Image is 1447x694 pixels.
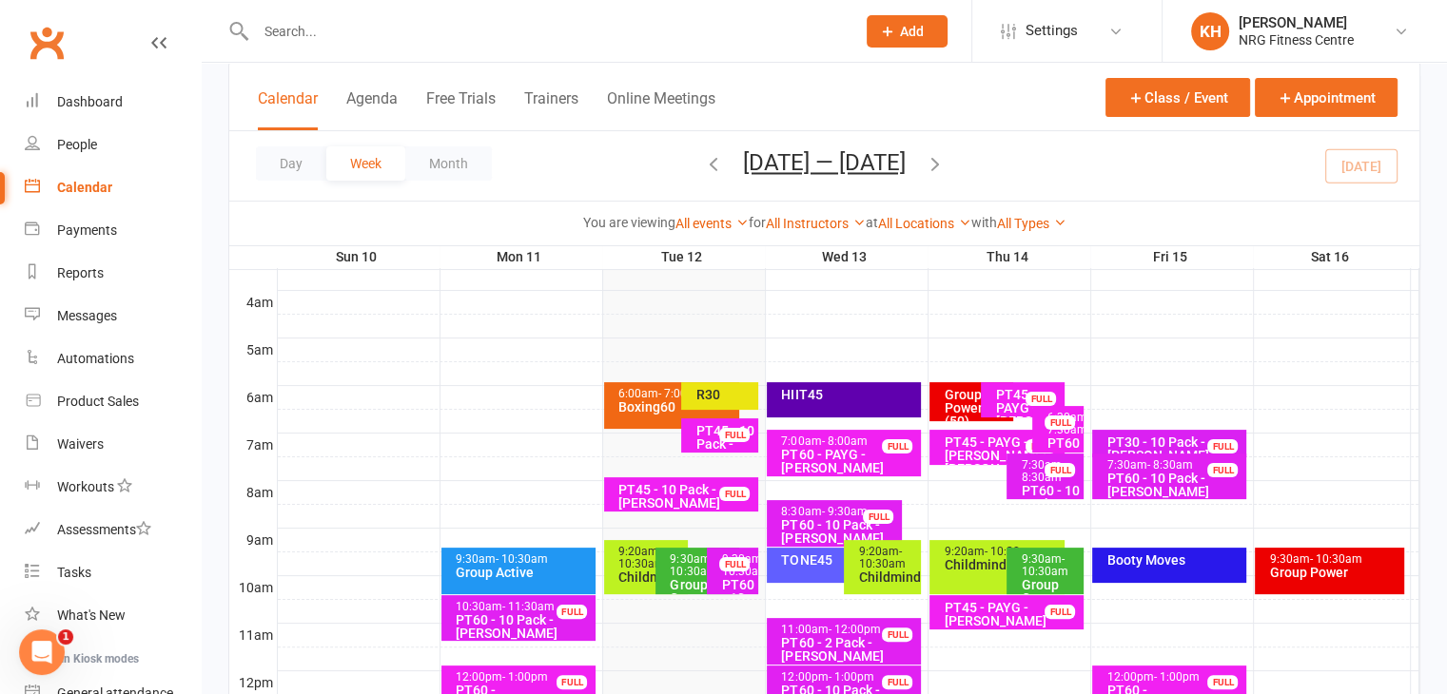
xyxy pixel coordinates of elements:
[1020,484,1080,524] div: PT60 - 10 Pack - [PERSON_NAME]
[780,671,917,684] div: 12:00pm
[25,209,201,252] a: Payments
[229,528,277,551] th: 9am
[502,600,555,613] span: - 11:30am
[426,89,496,130] button: Free Trials
[583,215,675,230] strong: You are viewing
[25,423,201,466] a: Waivers
[602,245,765,269] th: Tue 12
[780,435,917,448] div: 7:00am
[658,387,704,400] span: - 7:00am
[405,146,492,181] button: Month
[23,19,70,67] a: Clubworx
[229,480,277,504] th: 8am
[1255,78,1398,117] button: Appointment
[719,487,750,501] div: FULL
[1105,472,1242,498] div: PT60 - 10 Pack - [PERSON_NAME]
[828,623,880,636] span: - 12:00pm
[57,394,139,409] div: Product Sales
[618,545,665,570] span: - 10:30am
[25,124,201,166] a: People
[1309,552,1361,566] span: - 10:30am
[455,601,592,613] div: 10:30am
[719,557,750,571] div: FULL
[749,215,766,230] strong: for
[857,570,917,584] div: Childminding
[878,216,971,231] a: All Locations
[743,149,906,176] button: [DATE] — [DATE]
[25,466,201,509] a: Workouts
[780,388,917,401] div: HIIT45
[694,424,754,477] div: PT45 - 10 Pack - Dot Mulquiney
[720,578,754,645] div: PT60 - 10 Pack - [PERSON_NAME]
[765,245,928,269] th: Wed 13
[229,337,277,361] th: 5am
[1026,10,1078,52] span: Settings
[502,670,548,684] span: - 1:00pm
[1239,31,1354,48] div: NRG Fitness Centre
[1105,671,1242,684] div: 12:00pm
[971,215,997,230] strong: with
[882,675,912,689] div: FULL
[866,215,878,230] strong: at
[25,509,201,551] a: Assessments
[669,553,735,578] div: 9:30am
[1046,412,1080,436] div: 6:30am
[617,388,735,400] div: 6:00am
[557,675,587,689] div: FULL
[1020,459,1080,484] div: 7:30am
[828,670,873,684] span: - 1:00pm
[1090,245,1253,269] th: Fri 15
[57,436,104,452] div: Waivers
[57,308,117,323] div: Messages
[882,627,912,642] div: FULL
[780,553,898,567] div: TONE45
[57,180,112,195] div: Calendar
[1021,552,1067,578] span: - 10:30am
[256,146,326,181] button: Day
[858,545,905,570] span: - 10:30am
[617,400,735,414] div: Boxing60
[984,545,1036,558] span: - 10:30am
[58,629,73,645] span: 1
[719,428,750,442] div: FULL
[557,605,587,619] div: FULL
[57,479,114,494] div: Workouts
[780,518,898,545] div: PT60 - 10 Pack - [PERSON_NAME]
[1105,553,1242,567] div: Booty Moves
[57,265,104,280] div: Reports
[1207,439,1238,453] div: FULL
[19,629,65,675] iframe: Intercom live chat
[57,94,123,109] div: Dashboard
[928,245,1090,269] th: Thu 14
[1045,605,1075,619] div: FULL
[669,578,735,605] div: Group Centergy
[57,565,91,580] div: Tasks
[694,388,754,401] div: R30
[346,89,398,130] button: Agenda
[1020,578,1080,605] div: Group Centergy
[720,553,754,578] div: 9:30am
[57,351,134,366] div: Automations
[1207,463,1238,477] div: FULL
[25,380,201,423] a: Product Sales
[1191,12,1229,50] div: KH
[57,222,117,238] div: Payments
[1239,14,1354,31] div: [PERSON_NAME]
[25,166,201,209] a: Calendar
[617,483,754,510] div: PT45 - 10 Pack - [PERSON_NAME]
[1046,436,1080,503] div: PT60 - PAYG - [PERSON_NAME]
[1153,670,1199,684] span: - 1:00pm
[455,566,592,579] div: Group Active
[1146,458,1192,472] span: - 8:30am
[229,433,277,456] th: 7am
[675,216,749,231] a: All events
[440,245,602,269] th: Mon 11
[766,216,866,231] a: All Instructors
[229,670,277,694] th: 12pm
[994,388,1061,428] div: PT45 - PAYG - [PERSON_NAME]
[780,624,917,636] div: 11:00am
[617,570,684,584] div: Childminding
[229,385,277,409] th: 6am
[1026,439,1056,453] div: FULL
[25,594,201,637] a: What's New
